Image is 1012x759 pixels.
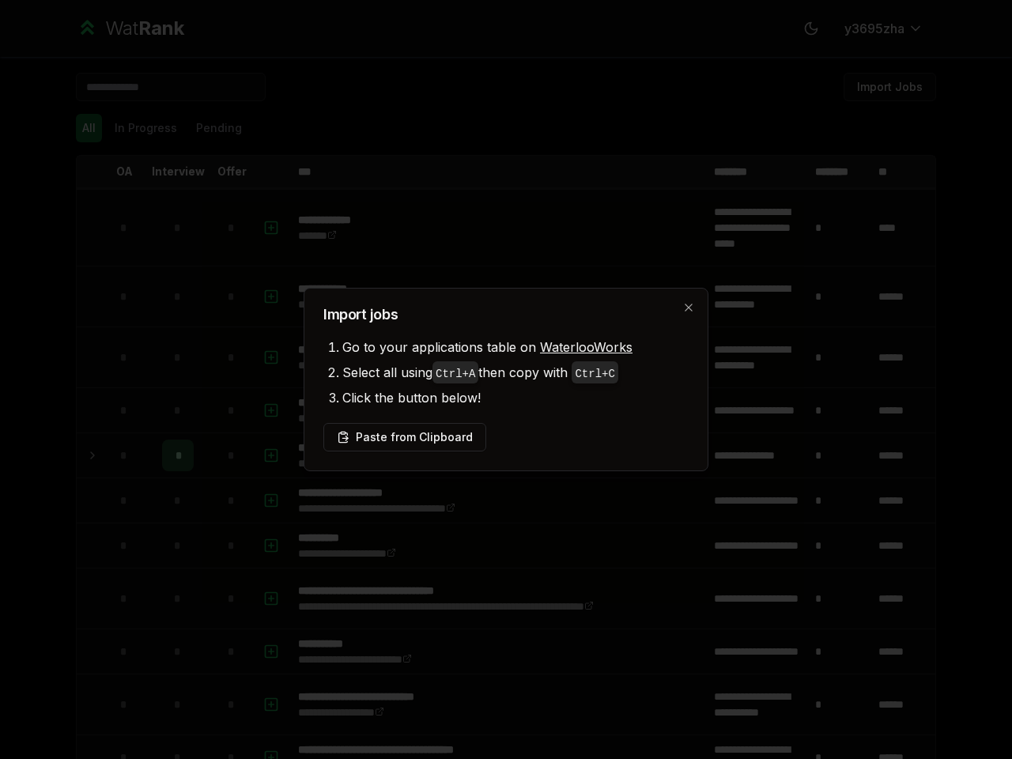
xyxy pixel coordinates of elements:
[323,308,689,322] h2: Import jobs
[540,339,632,355] a: WaterlooWorks
[342,334,689,360] li: Go to your applications table on
[342,360,689,385] li: Select all using then copy with
[575,368,614,380] code: Ctrl+ C
[342,385,689,410] li: Click the button below!
[323,423,486,451] button: Paste from Clipboard
[436,368,475,380] code: Ctrl+ A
